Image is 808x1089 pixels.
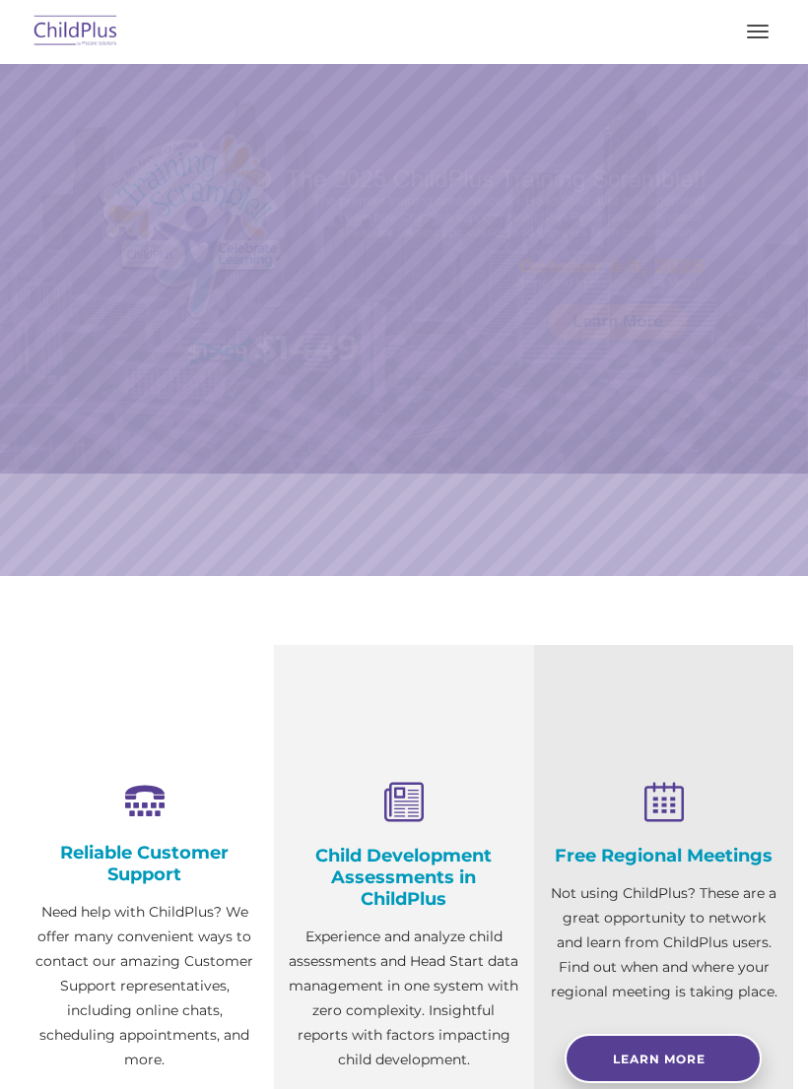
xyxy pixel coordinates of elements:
[549,845,778,866] h4: Free Regional Meetings
[289,925,518,1072] p: Experience and analyze child assessments and Head Start data management in one system with zero c...
[613,1052,706,1066] span: Learn More
[549,881,778,1004] p: Not using ChildPlus? These are a great opportunity to network and learn from ChildPlus users. Fin...
[30,900,259,1072] p: Need help with ChildPlus? We offer many convenient ways to contact our amazing Customer Support r...
[565,1034,762,1083] a: Learn More
[30,9,122,55] img: ChildPlus by Procare Solutions
[30,842,259,885] h4: Reliable Customer Support
[289,845,518,910] h4: Child Development Assessments in ChildPlus
[549,304,687,340] a: Learn More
